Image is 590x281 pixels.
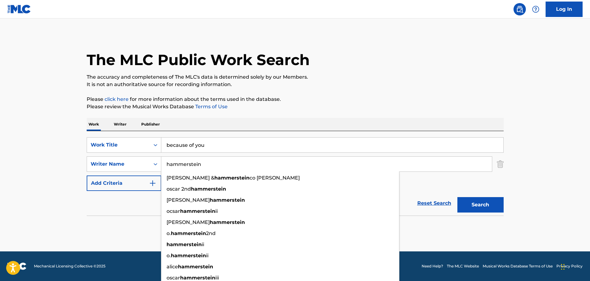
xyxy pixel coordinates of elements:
img: search [516,6,523,13]
span: iii [215,275,219,281]
span: ii [202,242,204,247]
span: o. [167,230,171,236]
span: ii [215,208,218,214]
p: Work [87,118,101,131]
p: Please review the Musical Works Database [87,103,504,110]
a: Terms of Use [194,104,228,110]
span: 2nd [206,230,216,236]
span: [PERSON_NAME] [167,197,210,203]
strong: hammerstein [171,230,206,236]
strong: hammerstein [171,253,206,258]
strong: hammerstein [167,242,202,247]
strong: hammerstein [180,275,215,281]
p: The accuracy and completeness of The MLC's data is determined solely by our Members. [87,73,504,81]
img: MLC Logo [7,5,31,14]
p: Publisher [139,118,162,131]
span: oscar [167,275,180,281]
p: It is not an authoritative source for recording information. [87,81,504,88]
strong: hammerstein [180,208,215,214]
p: Writer [112,118,128,131]
button: Add Criteria [87,176,161,191]
a: click here [105,96,129,102]
strong: hammerstein [178,264,213,270]
a: Reset Search [414,196,454,210]
img: 9d2ae6d4665cec9f34b9.svg [149,180,156,187]
a: Privacy Policy [556,263,583,269]
span: o. [167,253,171,258]
div: Help [530,3,542,15]
span: Mechanical Licensing Collective © 2025 [34,263,105,269]
a: Need Help? [422,263,443,269]
h1: The MLC Public Work Search [87,51,310,69]
strong: hammerstein [191,186,226,192]
div: Work Title [91,141,146,149]
a: Musical Works Database Terms of Use [483,263,553,269]
a: The MLC Website [447,263,479,269]
a: Public Search [514,3,526,15]
iframe: Chat Widget [559,251,590,281]
span: [PERSON_NAME] [167,219,210,225]
strong: hammerstein [210,197,245,203]
span: alice [167,264,178,270]
p: Please for more information about the terms used in the database. [87,96,504,103]
strong: hammerstein [210,219,245,225]
div: Writer Name [91,160,146,168]
img: Delete Criterion [497,156,504,172]
div: Drag [561,258,565,276]
span: co [PERSON_NAME] [250,175,300,181]
span: [PERSON_NAME] & [167,175,214,181]
span: ii [206,253,208,258]
form: Search Form [87,137,504,216]
img: logo [7,262,27,270]
a: Log In [546,2,583,17]
span: oscar 2nd [167,186,191,192]
span: ocsar [167,208,180,214]
strong: hammerstein [214,175,250,181]
button: Search [457,197,504,213]
img: help [532,6,539,13]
